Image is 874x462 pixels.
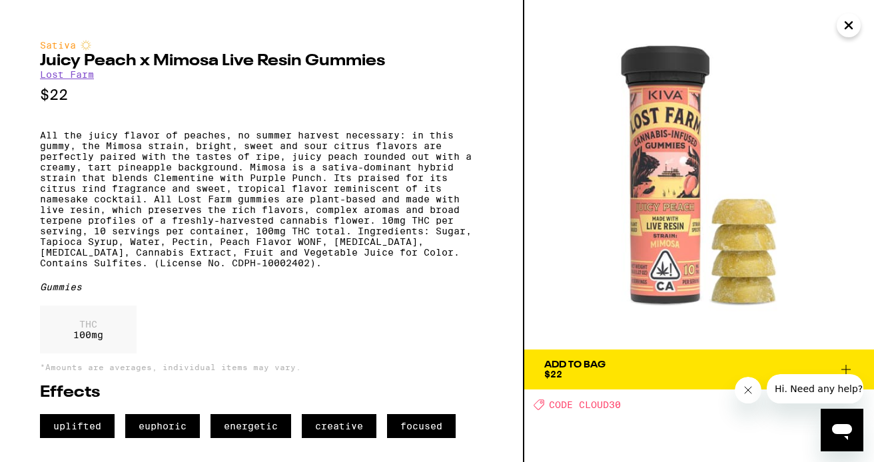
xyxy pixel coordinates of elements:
[767,374,863,403] iframe: Message from company
[40,306,137,353] div: 100 mg
[40,53,483,69] h2: Juicy Peach x Mimosa Live Resin Gummies
[40,40,483,51] div: Sativa
[40,130,483,268] p: All the juicy flavor of peaches, no summer harvest necessary: in this gummy, the Mimosa strain, b...
[524,349,874,389] button: Add To Bag$22
[81,40,91,51] img: sativaColor.svg
[544,360,606,369] div: Add To Bag
[821,409,863,451] iframe: Button to launch messaging window
[40,385,483,401] h2: Effects
[387,414,456,438] span: focused
[40,414,115,438] span: uplifted
[302,414,376,438] span: creative
[40,282,483,292] div: Gummies
[40,363,483,371] p: *Amounts are averages, individual items may vary.
[40,69,94,80] a: Lost Farm
[125,414,200,438] span: euphoric
[544,369,562,379] span: $22
[549,399,621,410] span: CODE CLOUD30
[40,87,483,103] p: $22
[73,319,103,330] p: THC
[837,13,861,37] button: Close
[735,377,761,403] iframe: Close message
[211,414,291,438] span: energetic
